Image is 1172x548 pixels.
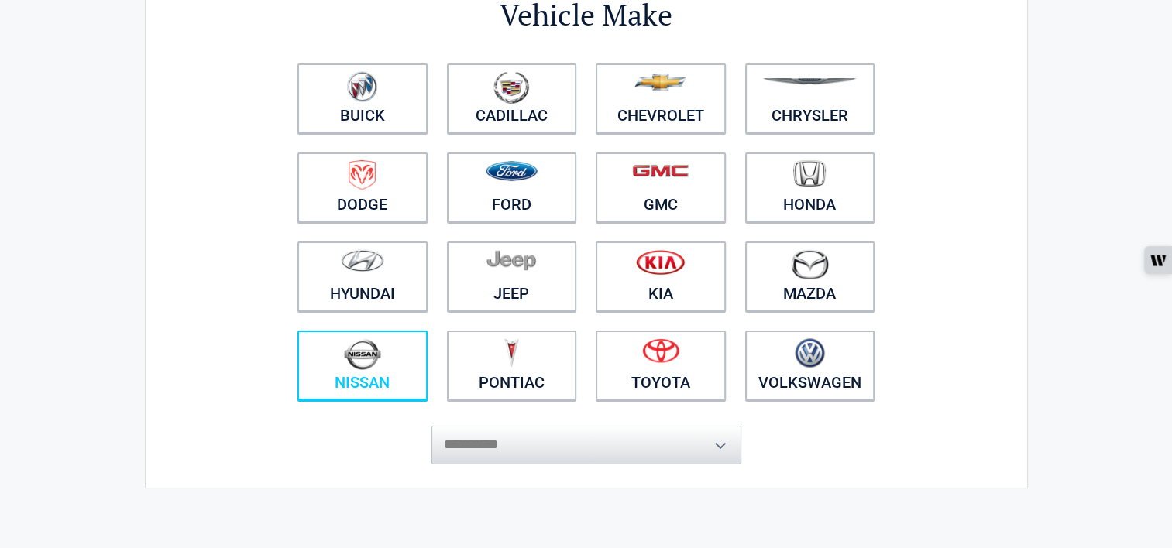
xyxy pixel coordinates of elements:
a: GMC [596,152,726,222]
img: gmc [632,164,689,177]
a: Nissan [297,331,428,400]
img: volkswagen [795,338,825,368]
img: nissan [344,338,381,370]
img: buick [347,71,377,102]
a: Dodge [297,152,428,222]
img: honda [793,160,826,187]
img: kia [636,249,685,275]
img: chevrolet [634,74,686,91]
a: Honda [745,152,875,222]
a: Kia [596,241,726,311]
a: Chevrolet [596,63,726,133]
a: Ford [447,152,577,222]
a: Cadillac [447,63,577,133]
a: Pontiac [447,331,577,400]
img: cadillac [493,71,529,104]
img: ford [486,161,538,181]
img: mazda [790,249,829,279]
img: hyundai [341,249,384,272]
img: chrysler [762,78,857,85]
a: Volkswagen [745,331,875,400]
img: jeep [486,249,536,271]
a: Buick [297,63,428,133]
a: Mazda [745,241,875,311]
a: Chrysler [745,63,875,133]
a: Toyota [596,331,726,400]
img: dodge [349,160,376,190]
img: pontiac [504,338,519,368]
img: toyota [642,338,679,363]
a: Hyundai [297,241,428,311]
a: Jeep [447,241,577,311]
